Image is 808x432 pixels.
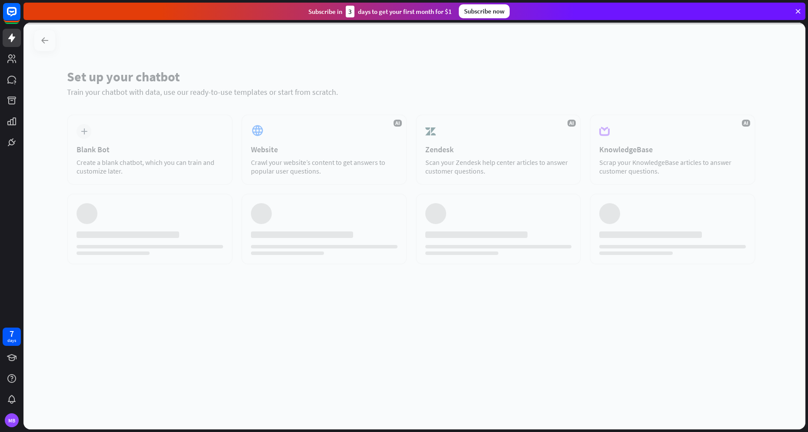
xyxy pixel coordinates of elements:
[10,330,14,338] div: 7
[459,4,510,18] div: Subscribe now
[3,328,21,346] a: 7 days
[346,6,354,17] div: 3
[7,338,16,344] div: days
[308,6,452,17] div: Subscribe in days to get your first month for $1
[5,413,19,427] div: MB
